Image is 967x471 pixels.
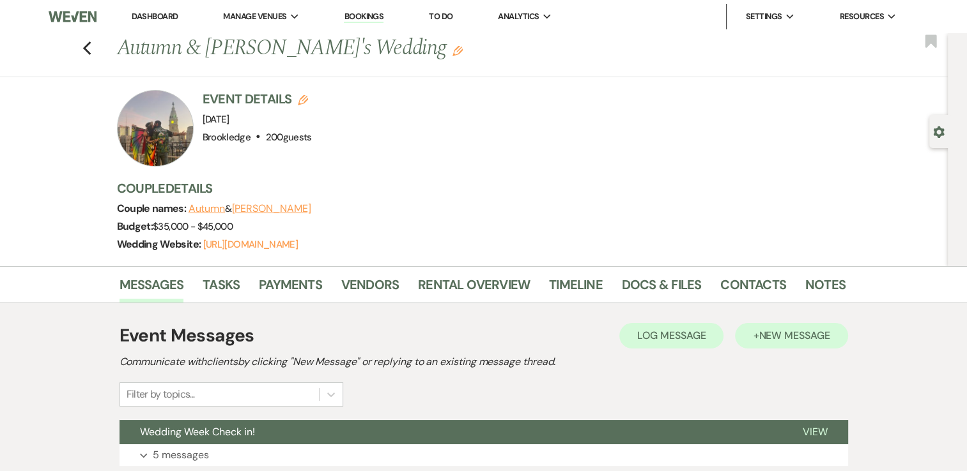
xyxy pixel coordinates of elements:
[117,202,189,215] span: Couple names:
[782,420,848,444] button: View
[341,274,399,303] a: Vendors
[622,274,701,303] a: Docs & Files
[746,10,782,23] span: Settings
[117,33,690,64] h1: Autumn & [PERSON_NAME]'s Wedding
[720,274,786,303] a: Contacts
[117,220,153,233] span: Budget:
[231,204,311,214] button: [PERSON_NAME]
[203,113,229,126] span: [DATE]
[117,179,833,197] h3: Couple Details
[120,274,184,303] a: Messages
[203,238,298,251] a: [URL][DOMAIN_NAME]
[132,11,178,22] a: Dashboard
[259,274,322,303] a: Payments
[127,387,195,402] div: Filter by topics...
[265,131,311,144] span: 200 guests
[549,274,603,303] a: Timeline
[637,329,706,342] span: Log Message
[223,10,286,23] span: Manage Venues
[839,10,883,23] span: Resources
[153,447,209,463] p: 5 messages
[203,274,240,303] a: Tasks
[344,11,383,23] a: Bookings
[418,274,530,303] a: Rental Overview
[120,354,848,370] h2: Communicate with clients by clicking "New Message" or replying to an existing message thread.
[203,131,251,144] span: Brookledge
[805,274,846,303] a: Notes
[117,237,203,251] span: Wedding Website:
[153,220,233,233] span: $35,000 - $45,000
[49,3,97,30] img: Weven Logo
[453,45,463,56] button: Edit
[735,323,847,348] button: +New Message
[498,10,539,23] span: Analytics
[933,125,945,137] button: Open lead details
[803,425,828,438] span: View
[140,425,255,438] span: Wedding Week Check in!
[120,420,782,444] button: Wedding Week Check in!
[429,11,453,22] a: To Do
[619,323,723,348] button: Log Message
[189,202,311,215] span: &
[203,90,312,108] h3: Event Details
[189,204,226,214] button: Autumn
[120,322,254,349] h1: Event Messages
[759,329,830,342] span: New Message
[120,444,848,466] button: 5 messages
